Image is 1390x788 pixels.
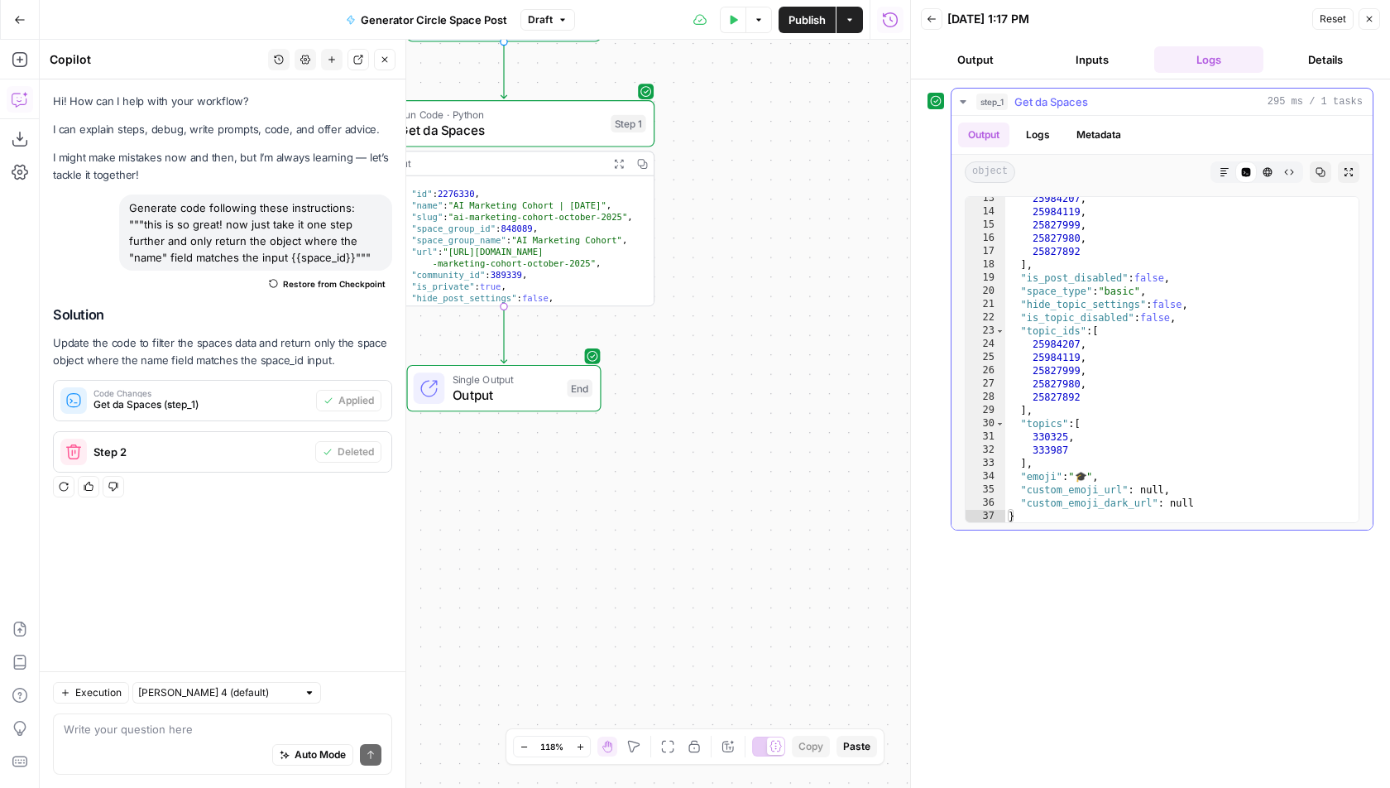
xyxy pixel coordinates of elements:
[53,307,392,323] h2: Solution
[966,205,1005,219] div: 14
[966,364,1005,377] div: 26
[779,7,836,33] button: Publish
[951,89,1373,115] button: 295 ms / 1 tasks
[93,444,309,460] span: Step 2
[836,736,877,757] button: Paste
[995,324,1004,338] span: Toggle code folding, rows 23 through 29
[138,685,297,701] input: Claude Sonnet 4 (default)
[966,497,1005,510] div: 36
[316,390,381,411] button: Applied
[966,351,1005,364] div: 25
[966,404,1005,417] div: 29
[1016,123,1060,147] button: Logs
[966,245,1005,258] div: 17
[453,386,559,406] span: Output
[567,380,592,397] div: End
[361,12,507,28] span: Generator Circle Space Post
[501,41,506,98] g: Edge from start to step_1
[272,744,353,766] button: Auto Mode
[966,324,1005,338] div: 23
[966,298,1005,311] div: 21
[966,430,1005,444] div: 31
[1066,123,1131,147] button: Metadata
[336,7,517,33] button: Generator Circle Space Post
[262,274,392,294] button: Restore from Checkpoint
[53,121,392,138] p: I can explain steps, debug, write prompts, code, and offer advice.
[798,739,823,754] span: Copy
[966,338,1005,351] div: 24
[966,285,1005,298] div: 20
[966,311,1005,324] div: 22
[53,334,392,369] p: Update the code to filter the spaces data and return only the space object where the name field m...
[53,149,392,184] p: I might make mistakes now and then, but I’m always learning — let’s tackle it together!
[976,94,1008,110] span: step_1
[966,192,1005,205] div: 13
[788,12,826,28] span: Publish
[951,116,1373,530] div: 295 ms / 1 tasks
[966,444,1005,457] div: 32
[966,417,1005,430] div: 30
[50,51,263,68] div: Copilot
[353,100,654,306] div: Run Code · PythonGet da SpacesStep 1Output{ "id":2276330, "name":"AI Marketing Cohort | [DATE]", ...
[75,685,122,700] span: Execution
[53,682,129,704] button: Execution
[921,46,1031,73] button: Output
[1312,8,1354,30] button: Reset
[380,156,602,171] div: Output
[93,397,309,412] span: Get da Spaces (step_1)
[966,377,1005,391] div: 27
[966,457,1005,470] div: 33
[966,271,1005,285] div: 19
[283,277,386,291] span: Restore from Checkpoint
[792,736,830,757] button: Copy
[995,417,1004,430] span: Toggle code folding, rows 30 through 33
[1014,94,1088,110] span: Get da Spaces
[966,483,1005,497] div: 35
[119,195,392,271] div: Generate code following these instructions: """this is so great! now just take it one step furthe...
[453,372,559,387] span: Single Output
[338,444,374,459] span: Deleted
[338,393,374,408] span: Applied
[966,232,1005,245] div: 16
[1154,46,1264,73] button: Logs
[1268,94,1363,109] span: 295 ms / 1 tasks
[1270,46,1380,73] button: Details
[540,740,563,753] span: 118%
[958,123,1009,147] button: Output
[1038,46,1148,73] button: Inputs
[93,389,309,397] span: Code Changes
[843,739,870,754] span: Paste
[965,161,1015,183] span: object
[295,747,346,762] span: Auto Mode
[501,305,506,363] g: Edge from step_1 to end
[966,391,1005,404] div: 28
[399,107,603,123] span: Run Code · Python
[520,9,575,31] button: Draft
[966,510,1005,523] div: 37
[611,115,645,132] div: Step 1
[528,12,553,27] span: Draft
[966,258,1005,271] div: 18
[315,441,381,463] button: Deleted
[966,470,1005,483] div: 34
[53,93,392,110] p: Hi! How can I help with your workflow?
[399,121,603,141] span: Get da Spaces
[1320,12,1346,26] span: Reset
[966,219,1005,232] div: 15
[353,365,654,411] div: Single OutputOutputEnd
